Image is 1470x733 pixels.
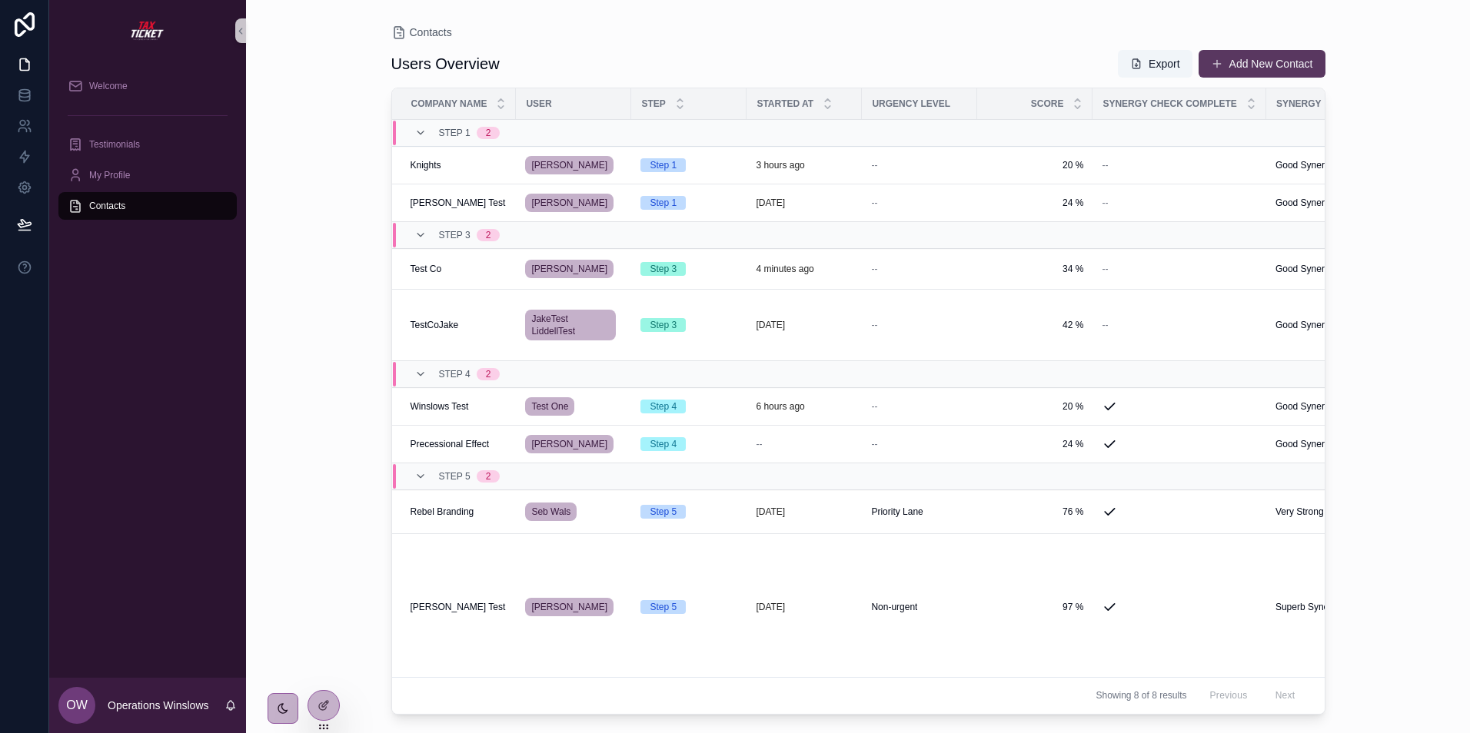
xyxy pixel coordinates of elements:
span: -- [871,400,877,413]
a: Good Synergy [1275,263,1372,275]
span: 76 % [986,506,1083,518]
a: -- [871,400,968,413]
span: [PERSON_NAME] [531,197,607,209]
a: Test One [525,397,574,416]
span: Rebel Branding [411,506,474,518]
a: -- [871,319,968,331]
a: 24 % [986,197,1083,209]
a: Step 5 [640,600,737,614]
a: Very Strong Synergy [1275,506,1372,518]
div: 2 [486,470,491,483]
p: [DATE] [756,319,785,331]
span: [PERSON_NAME] [531,263,607,275]
span: Step 3 [439,229,471,241]
a: [PERSON_NAME] Test [411,601,507,613]
span: -- [1102,197,1108,209]
span: [PERSON_NAME] Test [411,601,506,613]
span: JakeTest LiddellTest [531,313,610,337]
span: Step 5 [439,470,471,483]
div: scrollable content [49,61,246,240]
a: [PERSON_NAME] [525,257,622,281]
a: 42 % [986,319,1083,331]
span: Seb Wals [531,506,570,518]
a: -- [871,197,968,209]
a: 24 % [986,438,1083,450]
a: [DATE] [756,319,853,331]
span: -- [1102,263,1108,275]
a: Step 3 [640,318,737,332]
p: [DATE] [756,506,785,518]
span: Step 4 [439,368,471,380]
span: Good Synergy [1275,319,1335,331]
div: 2 [486,127,491,139]
h1: Users Overview [391,53,500,75]
button: Export [1118,50,1192,78]
a: [DATE] [756,197,853,209]
a: [PERSON_NAME] [525,194,614,212]
span: Non-urgent [871,601,917,613]
a: 20 % [986,159,1083,171]
a: Seb Wals [525,499,622,524]
a: JakeTest LiddellTest [525,310,616,340]
a: Test Co [411,263,507,275]
span: Started at [757,98,813,110]
a: [DATE] [756,506,853,518]
span: Good Synergy [1275,263,1335,275]
a: Step 5 [640,505,737,519]
a: [PERSON_NAME] [525,432,622,456]
span: Good Synergy [1275,438,1335,450]
span: 20 % [986,400,1083,413]
img: App logo [129,18,166,43]
span: Showing 8 of 8 results [1096,690,1186,702]
a: Good Synergy [1275,319,1372,331]
a: Welcome [58,72,237,100]
a: -- [1102,263,1256,275]
a: Winslows Test [411,400,507,413]
a: [PERSON_NAME] Test [411,197,507,209]
span: Good Synergy [1275,159,1335,171]
span: -- [1102,159,1108,171]
a: -- [1102,197,1256,209]
a: 97 % [986,601,1083,613]
span: Score [1031,98,1064,110]
a: Testimonials [58,131,237,158]
a: TestCoJake [411,319,507,331]
button: Add New Contact [1199,50,1325,78]
a: Good Synergy [1275,400,1372,413]
span: [PERSON_NAME] [531,601,607,613]
a: Rebel Branding [411,506,507,518]
a: Test One [525,394,622,419]
span: [PERSON_NAME] [531,159,607,171]
a: [DATE] [756,601,853,613]
span: Step [641,98,665,110]
span: -- [871,263,877,275]
span: Testimonials [89,138,140,151]
span: Very Strong Synergy [1275,506,1360,518]
a: -- [1102,319,1256,331]
p: 4 minutes ago [756,263,813,275]
span: [PERSON_NAME] Test [411,197,506,209]
div: 2 [486,368,491,380]
span: OW [66,696,88,715]
span: My Profile [89,169,130,181]
a: -- [871,438,968,450]
span: -- [1102,319,1108,331]
a: Priority Lane [871,506,968,518]
span: Welcome [89,80,128,92]
div: Step 1 [650,158,677,172]
a: Non-urgent [871,601,968,613]
a: [PERSON_NAME] [525,153,622,177]
a: Good Synergy [1275,438,1372,450]
a: [PERSON_NAME] [525,156,614,174]
a: [PERSON_NAME] [525,191,622,215]
a: -- [871,263,968,275]
span: Superb Synergy [1275,601,1342,613]
div: Step 4 [650,400,677,413]
a: Step 4 [640,400,737,413]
